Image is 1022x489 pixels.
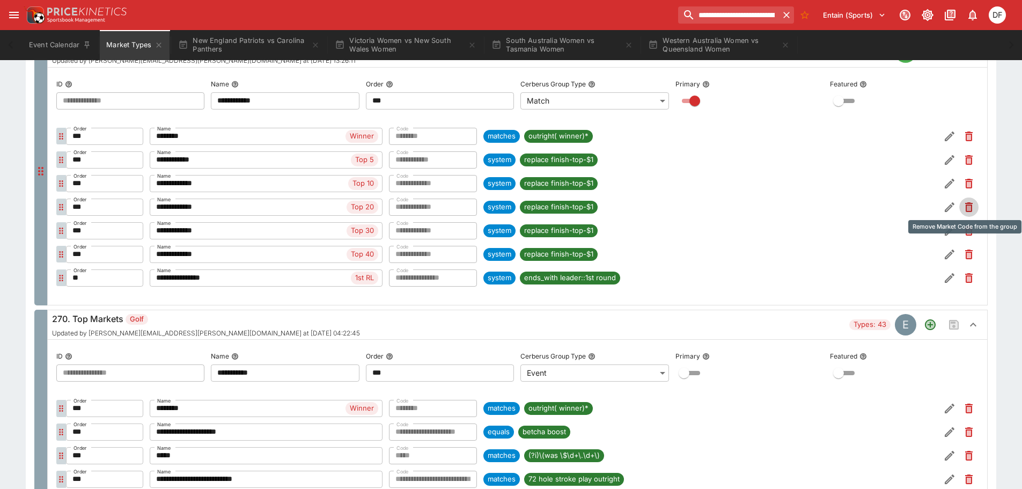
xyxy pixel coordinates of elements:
[849,319,891,330] span: Types: 43
[47,8,127,16] img: PriceKinetics
[918,5,937,25] button: Toggle light/dark mode
[348,178,378,189] span: Top 10
[73,217,87,230] label: Order
[483,202,516,213] span: system
[524,450,604,461] span: (?i)\(was \$\d+\.\d+\)
[588,353,595,360] button: Cerberus Group Type
[52,57,356,64] span: Updated by [PERSON_NAME][EMAIL_ADDRESS][PERSON_NAME][DOMAIN_NAME] at [DATE] 13:26:11
[73,265,87,277] label: Order
[157,442,171,455] label: Name
[908,220,1021,233] div: Remove Market Code from the group
[351,155,378,165] span: Top 5
[157,147,171,159] label: Name
[73,419,87,431] label: Order
[483,131,520,142] span: matches
[73,241,87,253] label: Order
[859,81,867,88] button: Featured
[959,446,979,465] button: Remove Market Code from the group
[347,202,378,213] span: Top 20
[56,352,63,361] p: ID
[817,6,892,24] button: Select Tenant
[396,442,409,455] label: Code
[396,395,409,407] label: Code
[396,170,409,183] label: Code
[396,147,409,159] label: Code
[895,314,916,335] div: EVENT
[56,79,63,89] p: ID
[520,178,598,189] span: replace finish-top-$1
[702,81,710,88] button: Primary
[524,474,624,485] span: 72 hole stroke play outright
[520,249,598,260] span: replace finish-top-$1
[347,225,378,236] span: Top 30
[366,352,384,361] p: Order
[483,427,514,437] span: equals
[959,399,979,418] button: Remove Market Code from the group
[157,123,171,135] label: Name
[588,81,595,88] button: Cerberus Group Type
[73,170,87,183] label: Order
[520,202,598,213] span: replace finish-top-$1
[483,403,520,414] span: matches
[4,5,24,25] button: open drawer
[944,315,964,334] span: Save changes to the Market Type group
[47,18,105,23] img: Sportsbook Management
[345,403,378,414] span: Winner
[520,155,598,165] span: replace finish-top-$1
[211,79,229,89] p: Name
[347,249,378,260] span: Top 40
[231,353,239,360] button: Name
[73,123,87,135] label: Order
[895,5,915,25] button: Connected to PK
[126,314,148,325] span: Golf
[959,422,979,442] button: Remove Market Code from the group
[396,217,409,230] label: Code
[959,268,979,288] button: Remove Market Code from the group
[483,155,516,165] span: system
[483,474,520,485] span: matches
[959,198,979,217] button: Remove Market Code from the group
[963,5,982,25] button: Notifications
[520,352,586,361] p: Cerberus Group Type
[24,4,45,26] img: PriceKinetics Logo
[351,273,378,283] span: 1st RL
[157,466,171,478] label: Name
[921,315,940,334] button: Add a new Market type to the group
[524,131,593,142] span: outright( winner)*
[65,353,72,360] button: ID
[23,30,98,60] button: Event Calendar
[157,217,171,230] label: Name
[678,6,778,24] input: search
[959,174,979,193] button: Remove Market Code from the group
[52,330,360,337] span: Updated by [PERSON_NAME][EMAIL_ADDRESS][PERSON_NAME][DOMAIN_NAME] at [DATE] 04:22:45
[211,352,229,361] p: Name
[386,353,393,360] button: Order
[959,127,979,146] button: Remove Market Code from the group
[483,450,520,461] span: matches
[157,170,171,183] label: Name
[157,265,171,277] label: Name
[520,273,620,283] span: ends_with leader::1st round
[157,194,171,206] label: Name
[675,352,700,361] p: Primary
[485,30,639,60] button: South Australia Women vs Tasmania Women
[73,466,87,478] label: Order
[483,273,516,283] span: system
[73,395,87,407] label: Order
[483,178,516,189] span: system
[642,30,796,60] button: Western Australia Women vs Queensland Women
[396,466,409,478] label: Code
[231,81,239,88] button: Name
[65,81,72,88] button: ID
[157,419,171,431] label: Name
[959,245,979,264] button: Remove Market Code from the group
[986,3,1009,27] button: David Foster
[73,147,87,159] label: Order
[483,225,516,236] span: system
[172,30,326,60] button: New England Patriots vs Carolina Panthers
[702,353,710,360] button: Primary
[675,79,700,89] p: Primary
[830,79,857,89] p: Featured
[396,419,409,431] label: Code
[386,81,393,88] button: Order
